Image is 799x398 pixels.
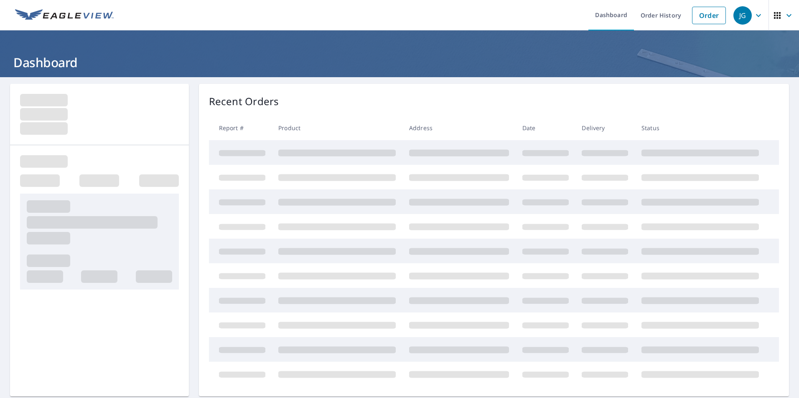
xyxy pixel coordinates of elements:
th: Delivery [575,116,635,140]
th: Status [635,116,766,140]
th: Product [272,116,402,140]
img: EV Logo [15,9,114,22]
h1: Dashboard [10,54,789,71]
p: Recent Orders [209,94,279,109]
th: Date [516,116,575,140]
th: Report # [209,116,272,140]
a: Order [692,7,726,24]
th: Address [402,116,516,140]
div: JG [733,6,752,25]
